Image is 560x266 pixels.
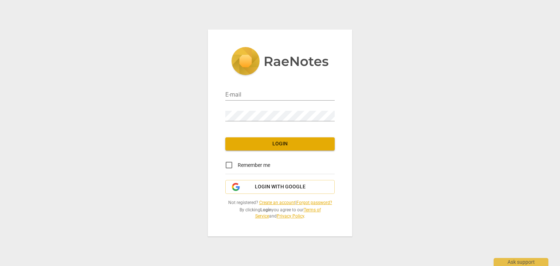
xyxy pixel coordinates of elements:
[255,207,321,219] a: Terms of Service
[225,207,335,219] span: By clicking you agree to our and .
[259,200,295,205] a: Create an account
[260,207,272,212] b: Login
[225,180,335,194] button: Login with Google
[225,137,335,150] button: Login
[296,200,332,205] a: Forgot password?
[225,200,335,206] span: Not registered? |
[255,183,306,191] span: Login with Google
[231,47,329,77] img: 5ac2273c67554f335776073100b6d88f.svg
[238,161,270,169] span: Remember me
[277,214,304,219] a: Privacy Policy
[494,258,548,266] div: Ask support
[231,140,329,148] span: Login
